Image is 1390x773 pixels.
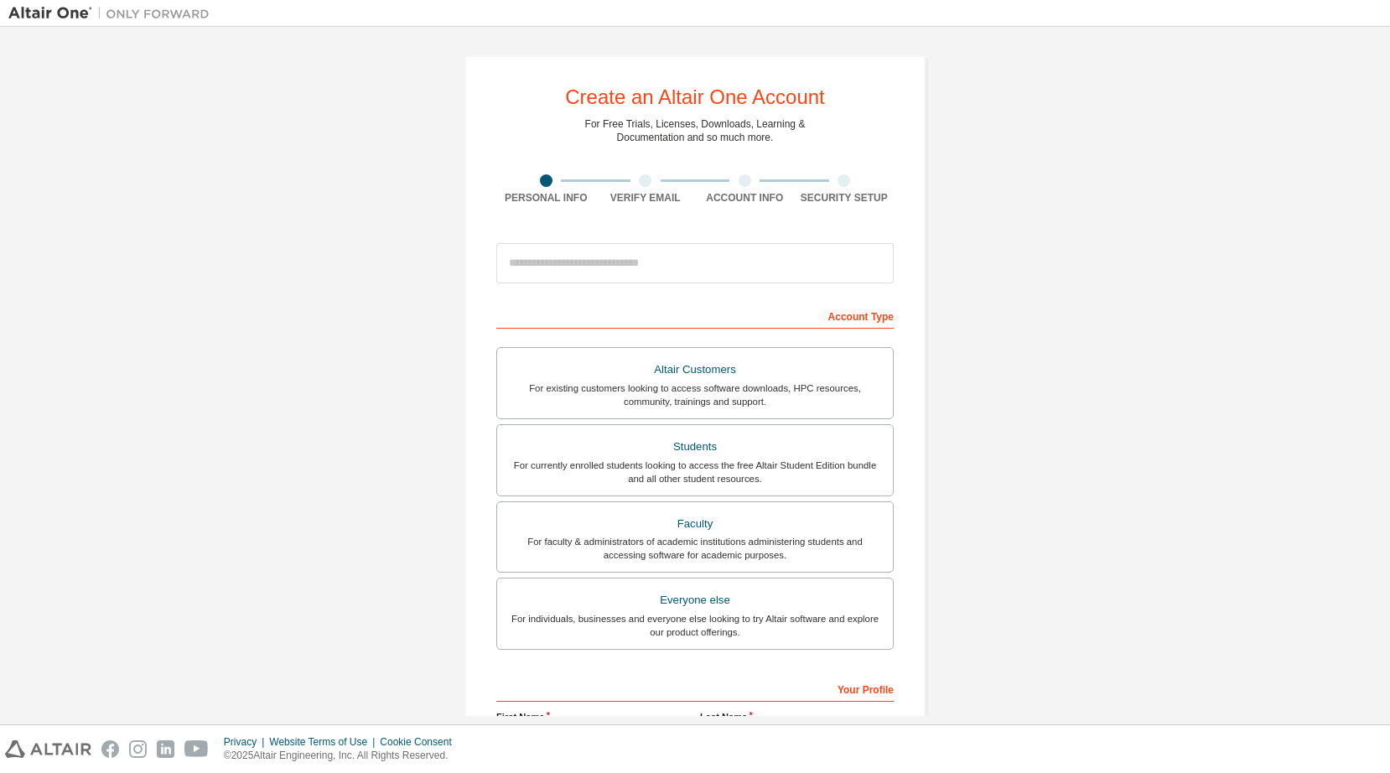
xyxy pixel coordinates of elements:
div: Cookie Consent [380,735,461,749]
img: linkedin.svg [157,740,174,758]
label: Last Name [700,710,894,724]
p: © 2025 Altair Engineering, Inc. All Rights Reserved. [224,749,462,763]
div: Account Type [496,302,894,329]
div: Website Terms of Use [269,735,380,749]
div: Verify Email [596,191,696,205]
div: Students [507,435,883,459]
div: For Free Trials, Licenses, Downloads, Learning & Documentation and so much more. [585,117,806,144]
div: Personal Info [496,191,596,205]
div: For existing customers looking to access software downloads, HPC resources, community, trainings ... [507,381,883,408]
div: For faculty & administrators of academic institutions administering students and accessing softwa... [507,535,883,562]
div: Everyone else [507,589,883,612]
div: Privacy [224,735,269,749]
div: For currently enrolled students looking to access the free Altair Student Edition bundle and all ... [507,459,883,485]
img: facebook.svg [101,740,119,758]
div: Faculty [507,512,883,536]
img: instagram.svg [129,740,147,758]
img: youtube.svg [184,740,209,758]
div: For individuals, businesses and everyone else looking to try Altair software and explore our prod... [507,612,883,639]
div: Altair Customers [507,358,883,381]
div: Security Setup [795,191,895,205]
div: Create an Altair One Account [565,87,825,107]
div: Account Info [695,191,795,205]
img: altair_logo.svg [5,740,91,758]
div: Your Profile [496,675,894,702]
img: Altair One [8,5,218,22]
label: First Name [496,710,690,724]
